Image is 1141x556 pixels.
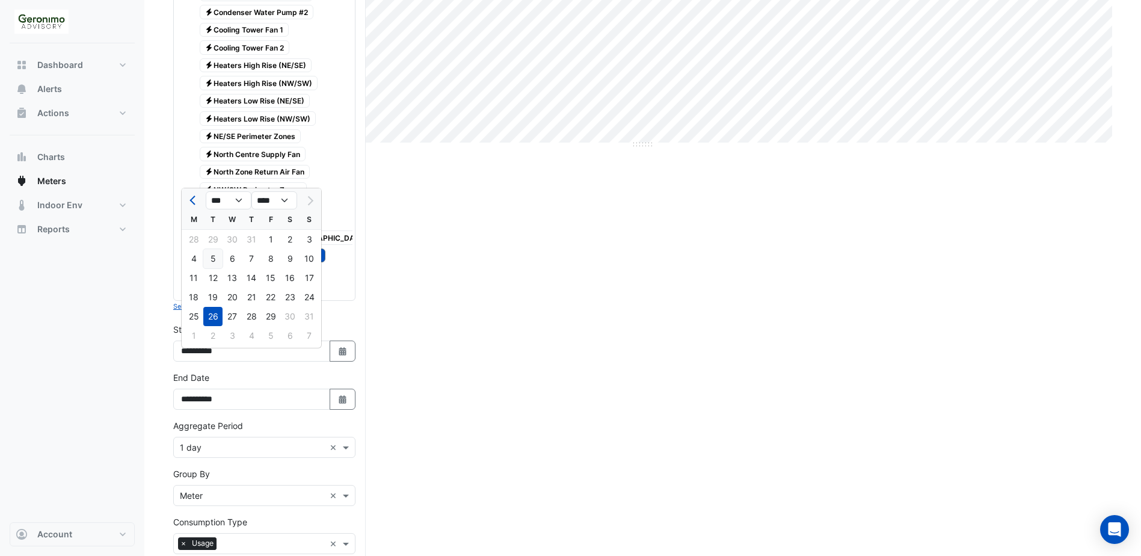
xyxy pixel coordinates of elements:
div: 16 [280,268,300,288]
fa-icon: Electricity [205,61,214,70]
span: North Centre Supply Fan [200,147,306,161]
button: Select Reportable [173,301,228,312]
div: 15 [261,268,280,288]
div: Thursday, August 7, 2025 [242,249,261,268]
div: 5 [203,249,223,268]
div: Tuesday, August 12, 2025 [203,268,223,288]
div: 23 [280,288,300,307]
div: Wednesday, August 27, 2025 [223,307,242,326]
div: Thursday, July 31, 2025 [242,230,261,249]
div: F [261,210,280,229]
div: 22 [261,288,280,307]
div: 7 [242,249,261,268]
div: 18 [184,288,203,307]
div: T [203,210,223,229]
img: Company Logo [14,10,69,34]
div: 20 [223,288,242,307]
span: Dashboard [37,59,83,71]
div: 17 [300,268,319,288]
div: Tuesday, August 26, 2025 [203,307,223,326]
fa-icon: Select Date [337,346,348,356]
div: Saturday, August 2, 2025 [280,230,300,249]
span: Heaters Low Rise (NE/SE) [200,94,310,108]
fa-icon: Electricity [205,167,214,176]
span: NW/SW Perimeter Zones [200,182,307,197]
label: Start Date [173,323,214,336]
div: Saturday, August 23, 2025 [280,288,300,307]
label: End Date [173,371,209,384]
app-icon: Charts [16,151,28,163]
div: 25 [184,307,203,326]
div: M [184,210,203,229]
div: 2 [280,230,300,249]
div: 13 [223,268,242,288]
fa-icon: Electricity [205,96,214,105]
div: S [280,210,300,229]
div: 29 [203,230,223,249]
div: 3 [300,230,319,249]
div: Friday, August 22, 2025 [261,288,280,307]
span: Condenser Water Pump #2 [200,5,314,19]
span: Meters [37,175,66,187]
span: Reports [37,223,70,235]
div: Saturday, August 9, 2025 [280,249,300,268]
span: NE/SE Perimeter Zones [200,129,301,144]
span: Cooling Tower Fan 1 [200,23,289,37]
div: Monday, August 11, 2025 [184,268,203,288]
app-icon: Meters [16,175,28,187]
button: Alerts [10,77,135,101]
span: Charts [37,151,65,163]
div: 1 [261,230,280,249]
span: Heaters Low Rise (NW/SW) [200,111,316,126]
app-icon: Alerts [16,83,28,95]
div: 4 [184,249,203,268]
span: Alerts [37,83,62,95]
button: Actions [10,101,135,125]
fa-icon: Select Date [337,394,348,404]
div: 19 [203,288,223,307]
div: Monday, August 18, 2025 [184,288,203,307]
div: Friday, August 8, 2025 [261,249,280,268]
div: Wednesday, August 6, 2025 [223,249,242,268]
div: 30 [223,230,242,249]
div: Thursday, August 14, 2025 [242,268,261,288]
div: Thursday, August 21, 2025 [242,288,261,307]
div: 21 [242,288,261,307]
fa-icon: Electricity [205,43,214,52]
div: Friday, August 1, 2025 [261,230,280,249]
div: 28 [242,307,261,326]
app-icon: Dashboard [16,59,28,71]
div: Monday, August 4, 2025 [184,249,203,268]
fa-icon: Electricity [205,78,214,87]
span: Indoor Env [37,199,82,211]
span: Clear [330,441,340,454]
fa-icon: Electricity [205,185,214,194]
span: Clear [330,537,340,550]
div: Tuesday, August 5, 2025 [203,249,223,268]
div: 8 [261,249,280,268]
fa-icon: Electricity [205,7,214,16]
div: 11 [184,268,203,288]
span: Clear [330,489,340,502]
span: × [178,537,189,549]
span: North Zone Return Air Fan [200,165,310,179]
div: Saturday, August 16, 2025 [280,268,300,288]
div: 29 [261,307,280,326]
span: Heaters High Rise (NW/SW) [200,76,318,90]
button: Account [10,522,135,546]
button: Dashboard [10,53,135,77]
div: Open Intercom Messenger [1100,515,1129,544]
div: 10 [300,249,319,268]
div: Friday, August 29, 2025 [261,307,280,326]
div: Friday, August 15, 2025 [261,268,280,288]
button: Charts [10,145,135,169]
div: 26 [203,307,223,326]
span: Account [37,528,72,540]
div: 28 [184,230,203,249]
span: Actions [37,107,69,119]
label: Consumption Type [173,516,247,528]
div: Sunday, August 10, 2025 [300,249,319,268]
app-icon: Actions [16,107,28,119]
div: Tuesday, July 29, 2025 [203,230,223,249]
div: 27 [223,307,242,326]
